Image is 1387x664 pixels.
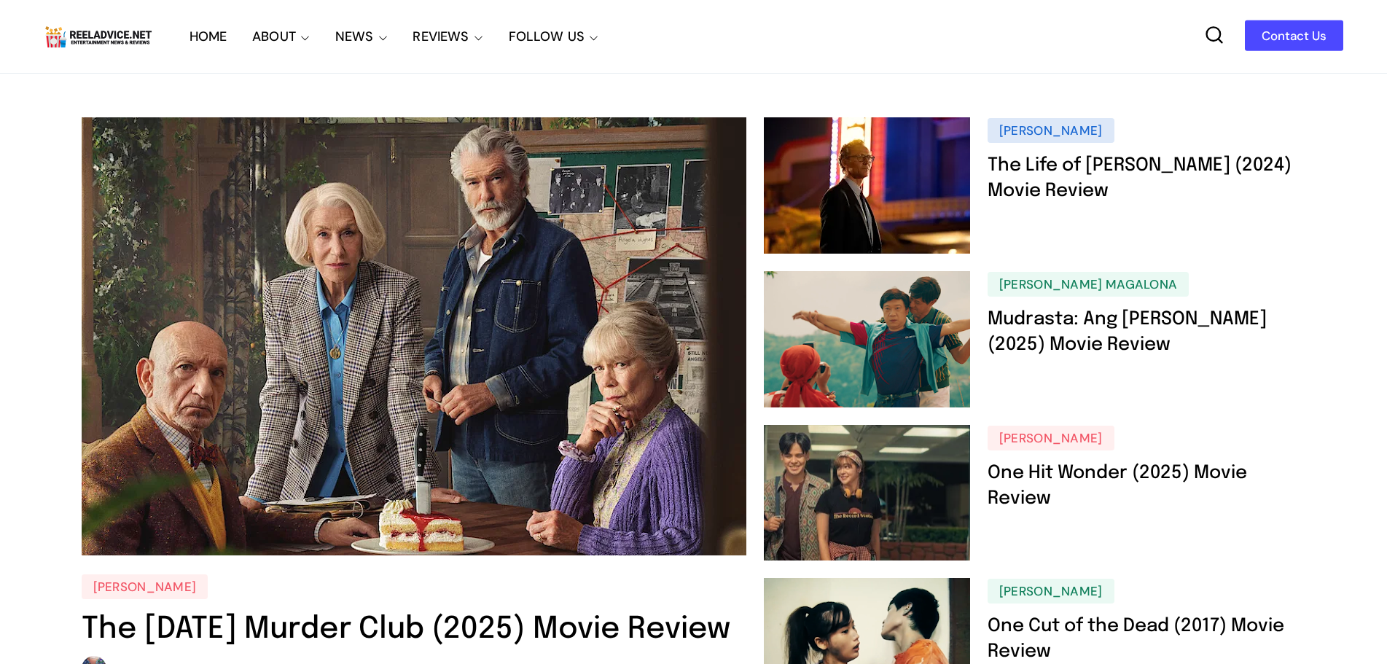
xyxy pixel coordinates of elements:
[988,118,1114,143] a: [PERSON_NAME]
[764,271,970,407] img: Mudrasta: Ang Beking Ina (2025) Movie Review
[988,579,1114,604] a: [PERSON_NAME]
[988,464,1247,508] a: One Hit Wonder (2025) Movie Review
[82,574,208,599] a: [PERSON_NAME]
[764,425,970,561] img: One Hit Wonder (2025) Movie Review
[764,117,970,254] img: The Life of Chuck (2024) Movie Review
[44,23,153,50] img: Reel Advice Movie Reviews
[988,272,1189,297] a: [PERSON_NAME] Magalona
[988,156,1292,200] a: The Life of [PERSON_NAME] (2024) Movie Review
[988,617,1284,661] a: One Cut of the Dead (2017) Movie Review
[82,614,730,645] a: The [DATE] Murder Club (2025) Movie Review
[764,425,988,561] a: One Hit Wonder (2025) Movie Review
[764,117,988,254] a: The Life of Chuck (2024) Movie Review
[82,117,746,555] img: The Thursday Murder Club (2025) Movie Review
[988,310,1267,354] a: Mudrasta: Ang [PERSON_NAME] (2025) Movie Review
[988,426,1114,450] a: [PERSON_NAME]
[1245,20,1343,51] a: Contact Us
[764,271,988,407] a: Mudrasta: Ang Beking Ina (2025) Movie Review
